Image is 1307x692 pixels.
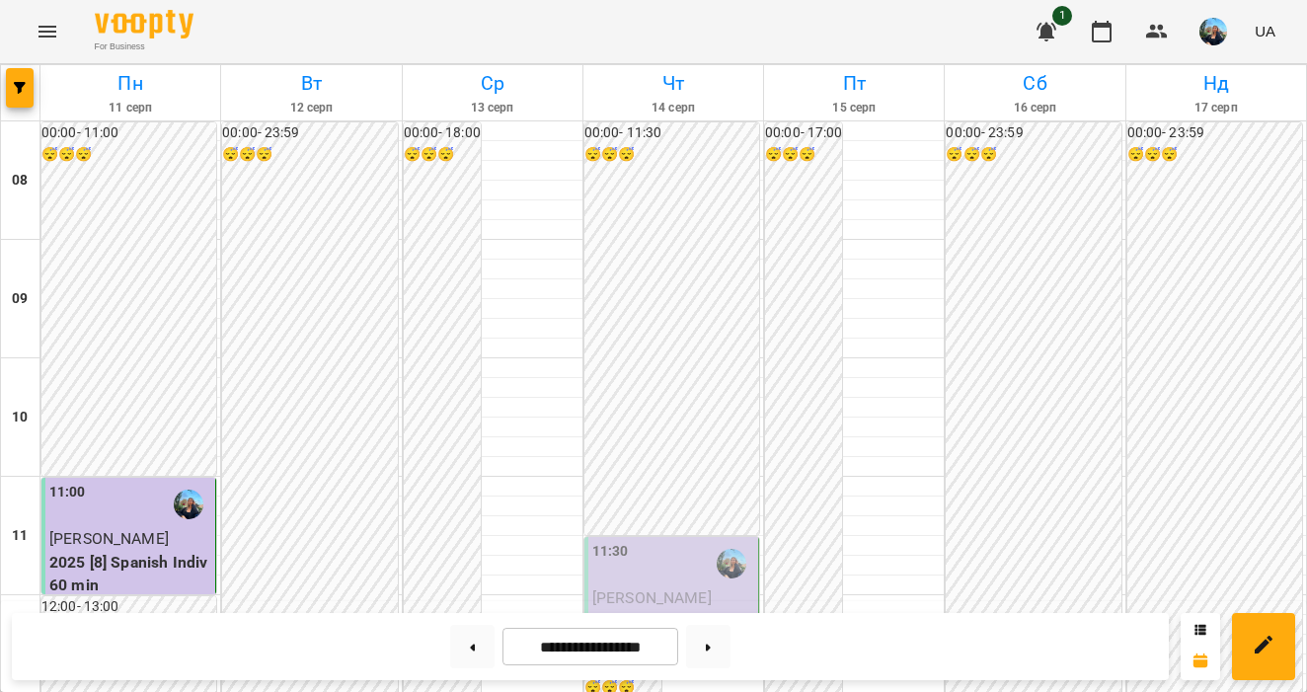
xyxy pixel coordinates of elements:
[49,482,86,503] label: 11:00
[41,596,216,618] h6: 12:00 - 13:00
[948,99,1121,117] h6: 16 серп
[12,407,28,428] h6: 10
[41,122,216,144] h6: 00:00 - 11:00
[174,490,203,519] img: Поліщук Анна Сергіївна (і)
[43,68,217,99] h6: Пн
[224,99,398,117] h6: 12 серп
[404,144,481,166] h6: 😴😴😴
[43,99,217,117] h6: 11 серп
[49,529,169,548] span: [PERSON_NAME]
[1052,6,1072,26] span: 1
[586,68,760,99] h6: Чт
[224,68,398,99] h6: Вт
[95,40,193,53] span: For Business
[1255,21,1275,41] span: UA
[41,144,216,166] h6: 😴😴😴
[404,122,481,144] h6: 00:00 - 18:00
[1199,18,1227,45] img: 2af6091e25fda313b10444cbfb289e4d.jpg
[717,549,746,578] img: Поліщук Анна Сергіївна (і)
[406,99,579,117] h6: 13 серп
[592,541,629,563] label: 11:30
[1129,99,1303,117] h6: 17 серп
[592,588,712,607] span: [PERSON_NAME]
[406,68,579,99] h6: Ср
[584,122,759,144] h6: 00:00 - 11:30
[946,122,1120,144] h6: 00:00 - 23:59
[767,68,941,99] h6: Пт
[584,144,759,166] h6: 😴😴😴
[12,170,28,192] h6: 08
[222,144,397,166] h6: 😴😴😴
[765,144,842,166] h6: 😴😴😴
[24,8,71,55] button: Menu
[1127,122,1302,144] h6: 00:00 - 23:59
[948,68,1121,99] h6: Сб
[1127,144,1302,166] h6: 😴😴😴
[95,10,193,38] img: Voopty Logo
[12,525,28,547] h6: 11
[946,144,1120,166] h6: 😴😴😴
[586,99,760,117] h6: 14 серп
[12,288,28,310] h6: 09
[767,99,941,117] h6: 15 серп
[1247,13,1283,49] button: UA
[1129,68,1303,99] h6: Нд
[765,122,842,144] h6: 00:00 - 17:00
[222,122,397,144] h6: 00:00 - 23:59
[49,551,211,597] p: 2025 [8] Spanish Indiv 60 min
